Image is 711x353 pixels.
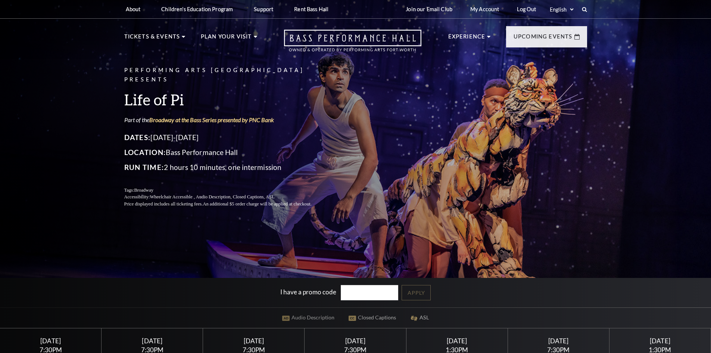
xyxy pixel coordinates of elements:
div: [DATE] [618,337,702,345]
div: 7:30PM [517,347,600,353]
h3: Life of Pi [124,90,330,109]
p: Performing Arts [GEOGRAPHIC_DATA] Presents [124,66,330,84]
label: I have a promo code [280,288,336,296]
p: Tickets & Events [124,32,180,46]
span: Run Time: [124,163,164,171]
p: Rent Bass Hall [294,6,328,12]
p: [DATE]-[DATE] [124,131,330,143]
div: [DATE] [110,337,194,345]
div: 7:30PM [212,347,296,353]
span: Location: [124,148,166,157]
div: 1:30PM [415,347,499,353]
p: Accessibility: [124,193,330,201]
div: [DATE] [212,337,296,345]
div: 1:30PM [618,347,702,353]
div: 7:30PM [110,347,194,353]
span: An additional $5 order charge will be applied at checkout. [203,201,311,207]
div: 7:30PM [314,347,397,353]
div: [DATE] [415,337,499,345]
p: Upcoming Events [514,32,573,46]
p: Price displayed includes all ticketing fees. [124,201,330,208]
p: Children's Education Program [161,6,233,12]
span: Broadway [134,188,153,193]
p: Part of the [124,116,330,124]
p: Support [254,6,273,12]
p: Tags: [124,187,330,194]
p: 2 hours 10 minutes, one intermission [124,161,330,173]
div: [DATE] [314,337,397,345]
a: Broadway at the Bass Series presented by PNC Bank [149,116,274,123]
div: 7:30PM [9,347,93,353]
div: [DATE] [9,337,93,345]
span: Wheelchair Accessible , Audio Description, Closed Captions, ASL [150,194,274,199]
div: [DATE] [517,337,600,345]
p: Plan Your Visit [201,32,252,46]
select: Select: [548,6,575,13]
span: Dates: [124,133,151,142]
p: About [126,6,141,12]
p: Experience [448,32,486,46]
p: Bass Performance Hall [124,146,330,158]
